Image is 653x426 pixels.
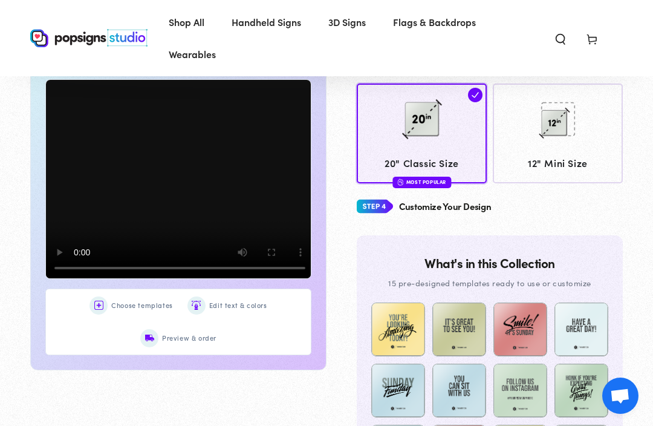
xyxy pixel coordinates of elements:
[209,300,267,312] span: Edit text & colors
[357,195,393,218] img: Step 4
[162,332,216,344] span: Preview & order
[357,84,487,183] a: 20 20" Classic Size Most Popular
[384,6,485,38] a: Flags & Backdrops
[192,301,201,310] img: Edit text & colors
[160,6,213,38] a: Shop All
[392,89,452,149] img: 20
[493,84,623,183] a: 12 12" Mini Size
[392,177,451,188] div: Most Popular
[328,13,366,31] span: 3D Signs
[397,178,403,186] img: fire.svg
[223,6,310,38] a: Handheld Signs
[169,45,216,63] span: Wearables
[554,303,608,356] img: Design Template 4
[545,25,576,51] summary: Search our site
[602,378,638,414] div: Open chat
[169,13,204,31] span: Shop All
[111,300,173,312] span: Choose templates
[468,88,482,102] img: check.svg
[371,303,425,356] img: Design Template 1
[145,333,154,342] img: Preview & order
[554,364,608,418] img: Design Template 8
[371,256,608,270] h4: What's in this Collection
[499,154,617,172] span: 12" Mini Size
[319,6,375,38] a: 3D Signs
[160,38,225,70] a: Wearables
[94,301,103,310] img: Choose templates
[493,303,547,356] img: Design Template 3
[493,364,547,418] img: Design Template 7
[399,202,491,212] h4: Customize Your Design
[232,13,301,31] span: Handheld Signs
[432,303,486,356] img: Design Template 2
[528,89,588,149] img: 12
[30,29,148,47] img: Popsigns Studio
[371,276,608,290] div: 15 pre-designed templates ready to use or customize
[363,154,481,172] span: 20" Classic Size
[393,13,476,31] span: Flags & Backdrops
[432,364,486,418] img: Design Template 6
[371,364,425,418] img: Design Template 5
